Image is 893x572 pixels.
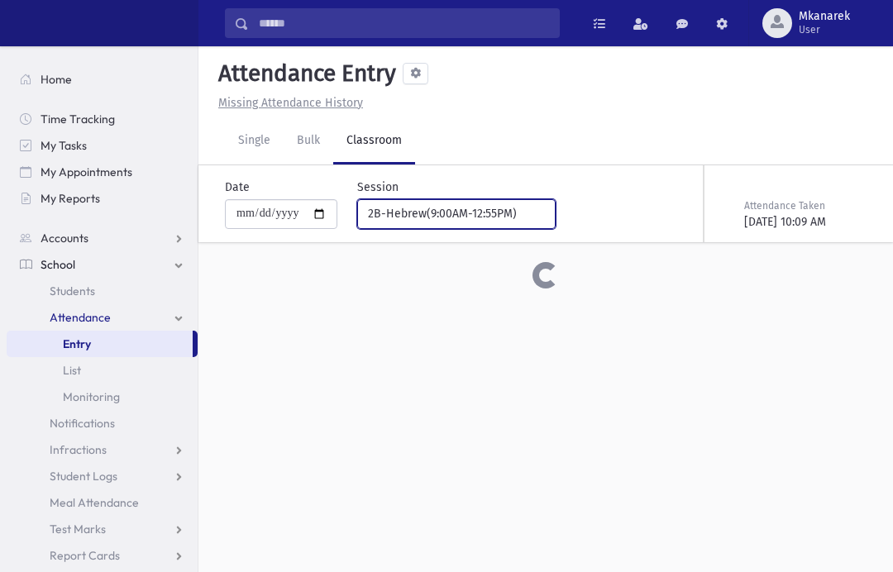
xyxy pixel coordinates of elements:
input: Search [249,8,559,38]
span: My Reports [41,191,100,206]
span: Meal Attendance [50,495,139,510]
div: 2B-Hebrew(9:00AM-12:55PM) [368,205,532,222]
a: Accounts [7,225,198,251]
span: List [63,363,81,378]
span: My Tasks [41,138,87,153]
span: Report Cards [50,548,120,563]
span: Accounts [41,231,88,245]
a: Report Cards [7,542,198,569]
a: Home [7,66,198,93]
span: Mkanarek [799,10,850,23]
span: Monitoring [63,389,120,404]
a: List [7,357,198,384]
a: Single [225,118,284,164]
a: Students [7,278,198,304]
a: My Reports [7,185,198,212]
span: Home [41,72,72,87]
a: Bulk [284,118,333,164]
span: Attendance [50,310,111,325]
a: School [7,251,198,278]
span: User [799,23,850,36]
label: Date [225,179,250,196]
span: Student Logs [50,469,117,484]
a: Infractions [7,436,198,463]
div: [DATE] 10:09 AM [744,213,863,231]
a: Student Logs [7,463,198,489]
span: Students [50,284,95,298]
span: Test Marks [50,522,106,536]
a: Monitoring [7,384,198,410]
button: 2B-Hebrew(9:00AM-12:55PM) [357,199,556,229]
a: Time Tracking [7,106,198,132]
a: Missing Attendance History [212,96,363,110]
span: My Appointments [41,164,132,179]
span: Infractions [50,442,107,457]
a: Classroom [333,118,415,164]
a: Notifications [7,410,198,436]
a: My Appointments [7,159,198,185]
span: Notifications [50,416,115,431]
a: Test Marks [7,516,198,542]
u: Missing Attendance History [218,96,363,110]
a: My Tasks [7,132,198,159]
a: Entry [7,331,193,357]
h5: Attendance Entry [212,60,396,88]
span: School [41,257,75,272]
span: Entry [63,336,91,351]
label: Session [357,179,399,196]
div: Attendance Taken [744,198,863,213]
a: Meal Attendance [7,489,198,516]
span: Time Tracking [41,112,115,126]
a: Attendance [7,304,198,331]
